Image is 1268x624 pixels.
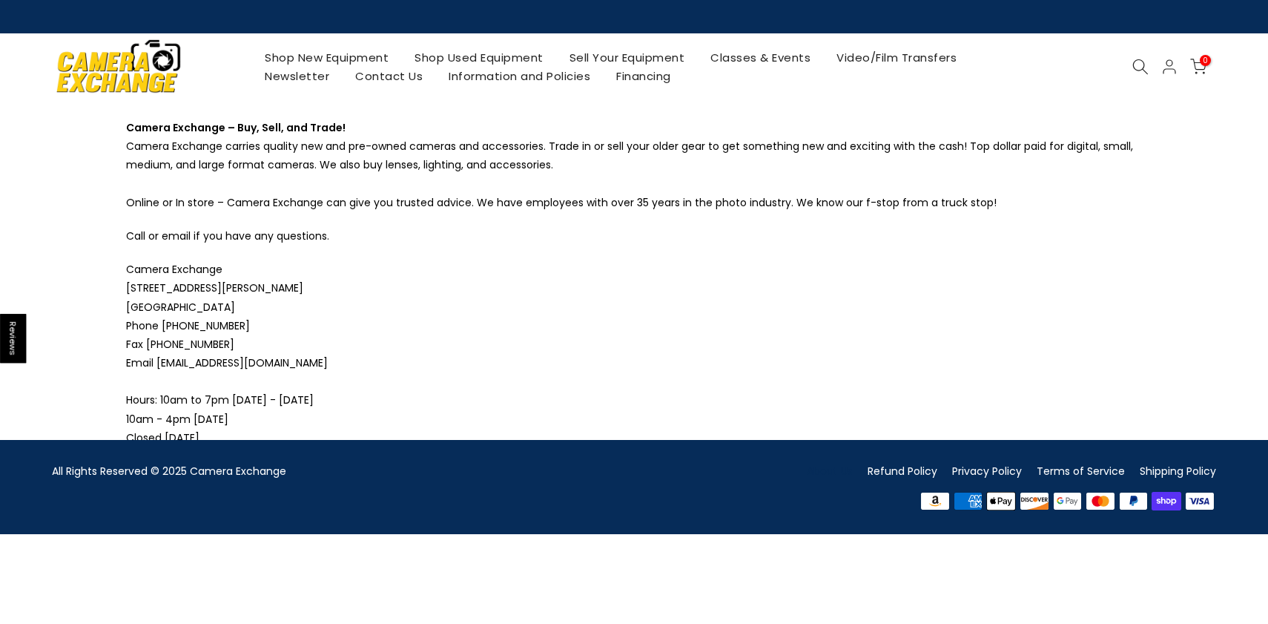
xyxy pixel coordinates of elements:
a: About Us [807,464,853,479]
a: Shop Used Equipment [402,48,557,67]
div: All Rights Reserved © 2025 Camera Exchange [52,462,623,481]
img: master [1084,490,1117,512]
a: Refund Policy [868,464,937,479]
img: amazon payments [919,490,952,512]
span: 0 [1200,55,1211,66]
a: Shop New Equipment [252,48,402,67]
span: Camera Exchange [STREET_ADDRESS][PERSON_NAME] [GEOGRAPHIC_DATA] Phone [PHONE_NUMBER] Fax [PHONE_N... [126,262,328,445]
img: shopify pay [1150,490,1183,512]
span: Camera Exchange carries quality new and pre-owned cameras and accessories. Trade in or sell your ... [126,139,1133,172]
a: Shipping Policy [1140,464,1216,479]
img: apple pay [985,490,1018,512]
a: Newsletter [252,67,343,85]
img: visa [1183,490,1216,512]
img: american express [951,490,985,512]
a: Financing [604,67,684,85]
img: paypal [1117,490,1150,512]
a: Privacy Policy [952,464,1022,479]
a: Classes & Events [698,48,824,67]
img: google pay [1051,490,1084,512]
a: Sell Your Equipment [556,48,698,67]
a: 0 [1190,59,1206,75]
span: Call or email if you have any questions. [126,229,329,243]
a: Terms of Service [1037,464,1125,479]
a: Video/Film Transfers [824,48,970,67]
b: Camera Exchange – Buy, Sell, and Trade! [126,120,346,135]
span: Online or In store – Camera Exchange can give you trusted advice. We have employees with over 35 ... [126,195,997,210]
a: Contact Us [343,67,436,85]
img: discover [1018,490,1051,512]
a: Information and Policies [436,67,604,85]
